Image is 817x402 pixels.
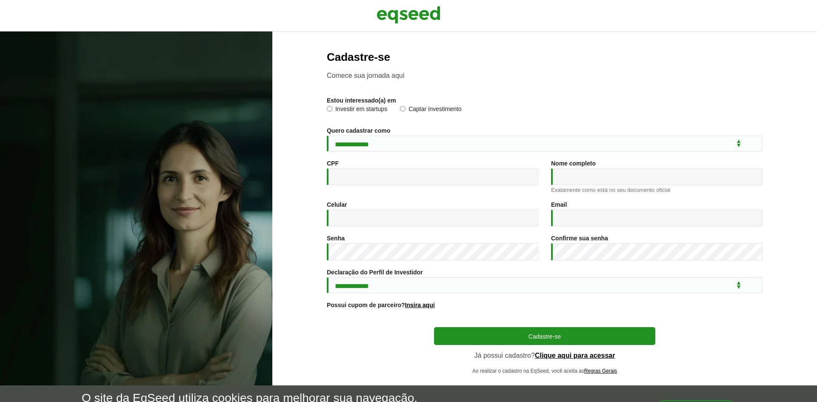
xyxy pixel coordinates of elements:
[400,106,462,114] label: Captar investimento
[405,302,435,308] a: Insira aqui
[327,106,332,111] input: Investir em startups
[551,187,763,193] div: Exatamente como está no seu documento oficial
[377,4,440,26] img: EqSeed Logo
[327,51,763,63] h2: Cadastre-se
[327,71,763,80] p: Comece sua jornada aqui
[434,327,655,345] button: Cadastre-se
[327,235,345,241] label: Senha
[551,202,567,208] label: Email
[327,160,339,166] label: CPF
[327,128,390,134] label: Quero cadastrar como
[327,202,347,208] label: Celular
[327,97,396,103] label: Estou interessado(a) em
[551,235,608,241] label: Confirme sua senha
[327,302,435,308] label: Possui cupom de parceiro?
[584,368,617,373] a: Regras Gerais
[551,160,596,166] label: Nome completo
[327,269,423,275] label: Declaração do Perfil de Investidor
[535,352,615,359] a: Clique aqui para acessar
[327,106,387,114] label: Investir em startups
[400,106,406,111] input: Captar investimento
[434,368,655,374] p: Ao realizar o cadastro na EqSeed, você aceita as
[434,351,655,359] p: Já possui cadastro?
